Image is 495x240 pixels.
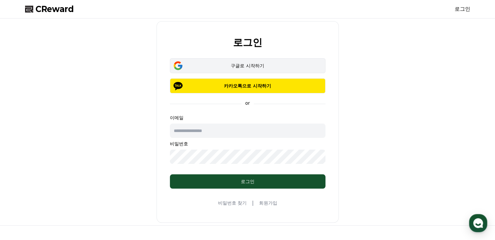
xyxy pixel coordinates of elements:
[170,174,325,189] button: 로그인
[170,114,325,121] p: 이메일
[179,83,316,89] p: 카카오톡으로 시작하기
[218,200,247,206] a: 비밀번호 찾기
[241,100,254,106] p: or
[60,196,67,201] span: 대화
[21,196,24,201] span: 홈
[252,199,254,207] span: |
[170,78,325,93] button: 카카오톡으로 시작하기
[35,4,74,14] span: CReward
[183,178,312,185] div: 로그인
[179,62,316,69] div: 구글로 시작하기
[170,140,325,147] p: 비밀번호
[25,4,74,14] a: CReward
[259,200,277,206] a: 회원가입
[2,186,43,202] a: 홈
[43,186,84,202] a: 대화
[170,58,325,73] button: 구글로 시작하기
[455,5,470,13] a: 로그인
[101,196,108,201] span: 설정
[84,186,125,202] a: 설정
[233,37,262,48] h2: 로그인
